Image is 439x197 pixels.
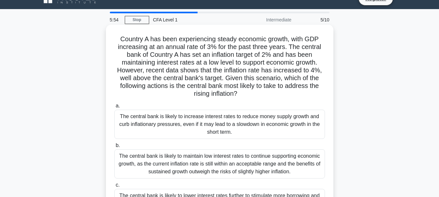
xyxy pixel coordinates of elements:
[116,182,120,188] span: c.
[295,13,333,26] div: 5/10
[114,149,325,179] div: The central bank is likely to maintain low interest rates to continue supporting economic growth,...
[114,110,325,139] div: The central bank is likely to increase interest rates to reduce money supply growth and curb infl...
[116,103,120,108] span: a.
[149,13,239,26] div: CFA Level 1
[239,13,295,26] div: Intermediate
[116,142,120,148] span: b.
[125,16,149,24] a: Stop
[106,13,125,26] div: 5:54
[114,35,326,98] h5: Country A has been experiencing steady economic growth, with GDP increasing at an annual rate of ...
